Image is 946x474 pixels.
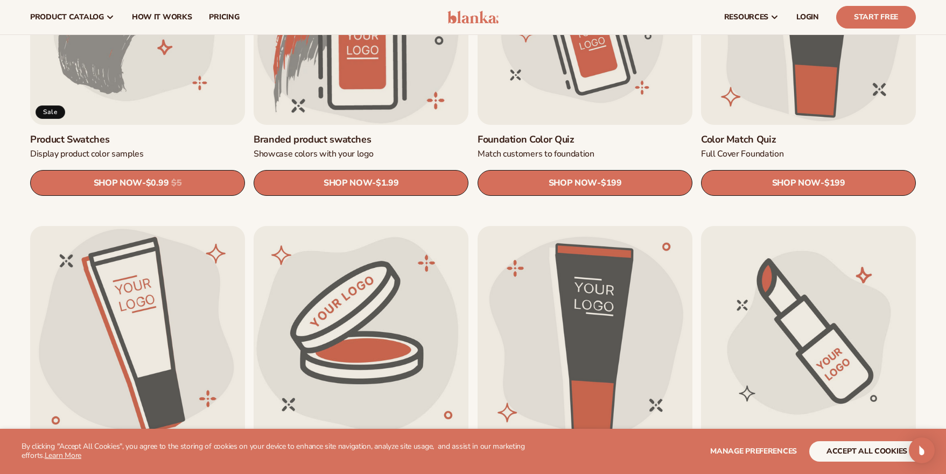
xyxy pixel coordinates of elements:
[478,170,692,196] a: SHOP NOW- $199
[724,13,768,22] span: resources
[171,178,181,188] s: $5
[324,178,372,188] span: SHOP NOW
[209,13,239,22] span: pricing
[146,178,169,188] span: $0.99
[836,6,916,29] a: Start Free
[30,133,245,146] a: Product Swatches
[478,133,692,146] a: Foundation Color Quiz
[447,11,499,24] img: logo
[710,441,797,462] button: Manage preferences
[94,178,142,188] span: SHOP NOW
[254,133,468,146] a: Branded product swatches
[254,170,468,196] a: SHOP NOW- $1.99
[30,13,104,22] span: product catalog
[909,437,935,463] div: Open Intercom Messenger
[376,178,398,188] span: $1.99
[30,170,245,196] a: SHOP NOW- $0.99 $5
[824,178,845,188] span: $199
[710,446,797,456] span: Manage preferences
[796,13,819,22] span: LOGIN
[132,13,192,22] span: How It Works
[45,450,81,461] a: Learn More
[600,178,621,188] span: $199
[701,170,916,196] a: SHOP NOW- $199
[772,178,820,188] span: SHOP NOW
[22,442,567,461] p: By clicking "Accept All Cookies", you agree to the storing of cookies on your device to enhance s...
[548,178,597,188] span: SHOP NOW
[701,133,916,146] a: Color Match Quiz
[809,441,924,462] button: accept all cookies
